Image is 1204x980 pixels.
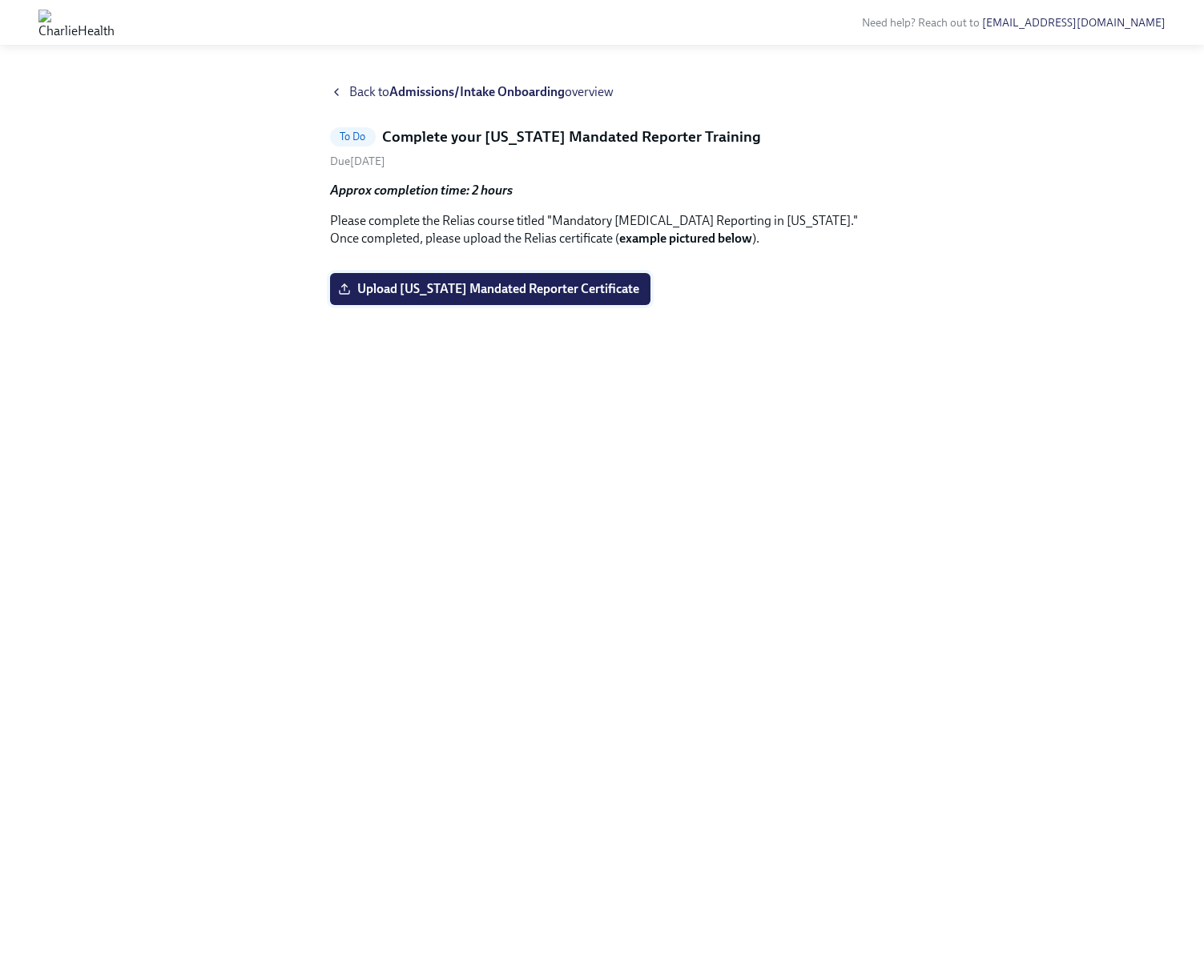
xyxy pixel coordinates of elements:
span: Need help? Reach out to [862,16,1166,30]
strong: example pictured below [619,231,752,246]
label: Upload [US_STATE] Mandated Reporter Certificate [330,273,650,305]
span: Friday, September 5th 2025, 7:00 am [330,155,385,168]
strong: Approx completion time: 2 hours [330,183,513,198]
span: To Do [330,131,376,143]
a: [EMAIL_ADDRESS][DOMAIN_NAME] [982,16,1166,30]
a: Back toAdmissions/Intake Onboardingoverview [330,83,875,101]
strong: Admissions/Intake Onboarding [389,84,565,99]
h5: Complete your [US_STATE] Mandated Reporter Training [382,127,761,147]
span: Upload [US_STATE] Mandated Reporter Certificate [341,281,639,297]
span: Back to overview [349,83,614,101]
img: CharlieHealth [38,10,115,35]
p: Please complete the Relias course titled "Mandatory [MEDICAL_DATA] Reporting in [US_STATE]." Once... [330,212,875,247]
